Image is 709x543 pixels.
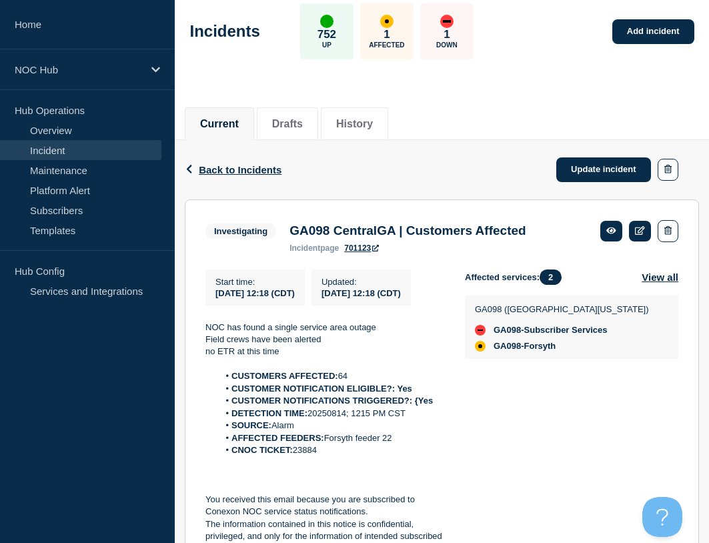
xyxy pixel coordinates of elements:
[336,118,373,130] button: History
[384,28,390,41] p: 1
[219,432,444,444] li: Forsyth feeder 22
[185,164,281,175] button: Back to Incidents
[15,64,143,75] p: NOC Hub
[205,346,444,358] p: no ETR at this time
[317,28,336,41] p: 752
[219,370,444,382] li: 64
[231,433,324,443] strong: AFFECTED FEEDERS:
[231,371,338,381] strong: CUSTOMERS AFFECTED:
[289,223,526,238] h3: GA098 CentralGA | Customers Affected
[289,243,320,253] span: incident
[475,304,649,314] p: GA098 ([GEOGRAPHIC_DATA][US_STATE])
[494,341,556,352] span: GA098-Forsyth
[556,157,651,182] a: Update incident
[444,28,450,41] p: 1
[219,420,444,432] li: Alarm
[475,341,486,352] div: affected
[465,269,568,285] span: Affected services:
[231,408,307,418] strong: DETECTION TIME:
[205,223,276,239] span: Investigating
[205,494,444,518] p: You received this email because you are subscribed to Conexon NOC service status notifications.
[612,19,694,44] a: Add incident
[289,243,339,253] p: page
[190,22,260,41] h1: Incidents
[475,325,486,336] div: down
[440,15,454,28] div: down
[200,118,239,130] button: Current
[205,334,444,346] p: Field crews have been alerted
[642,497,682,537] iframe: Help Scout Beacon - Open
[219,444,444,456] li: 23884
[380,15,394,28] div: affected
[231,420,271,430] strong: SOURCE:
[494,325,608,336] span: GA098-Subscriber Services
[540,269,562,285] span: 2
[205,322,444,334] p: NOC has found a single service area outage
[369,41,404,49] p: Affected
[642,269,678,285] button: View all
[215,288,295,298] span: [DATE] 12:18 (CDT)
[344,243,379,253] a: 701123
[199,164,281,175] span: Back to Incidents
[215,277,295,287] p: Start time :
[321,287,401,298] div: [DATE] 12:18 (CDT)
[322,41,331,49] p: Up
[320,15,333,28] div: up
[231,384,412,394] strong: CUSTOMER NOTIFICATION ELIGIBLE?: Yes
[321,277,401,287] p: Updated :
[231,396,433,406] strong: CUSTOMER NOTIFICATIONS TRIGGERED?: {Yes
[219,408,444,420] li: 20250814; 1215 PM CST
[272,118,303,130] button: Drafts
[231,445,293,455] strong: CNOC TICKET:
[436,41,458,49] p: Down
